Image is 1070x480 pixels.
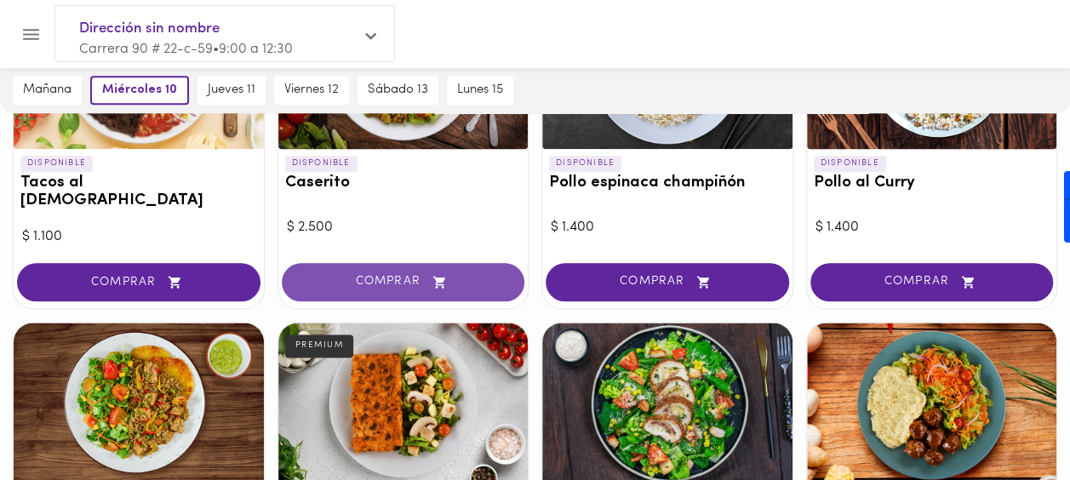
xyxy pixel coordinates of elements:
iframe: Messagebird Livechat Widget [971,381,1053,463]
button: COMPRAR [546,263,789,301]
h3: Pollo espinaca champiñón [549,174,786,192]
h3: Caserito [285,174,522,192]
span: viernes 12 [284,83,339,98]
button: jueves 11 [197,76,266,105]
div: $ 1.400 [551,218,784,237]
span: sábado 13 [368,83,428,98]
button: COMPRAR [282,263,525,301]
button: COMPRAR [810,263,1054,301]
button: lunes 15 [447,76,513,105]
p: DISPONIBLE [549,156,621,171]
div: $ 1.400 [815,218,1049,237]
button: mañana [13,76,82,105]
span: COMPRAR [38,275,239,289]
div: $ 2.500 [287,218,520,237]
span: Dirección sin nombre [79,18,353,40]
span: jueves 11 [208,83,255,98]
p: DISPONIBLE [814,156,886,171]
button: COMPRAR [17,263,260,301]
span: COMPRAR [832,275,1033,289]
button: miércoles 10 [90,76,189,105]
span: miércoles 10 [102,83,177,98]
div: PREMIUM [285,334,354,357]
span: COMPRAR [303,275,504,289]
h3: Pollo al Curry [814,174,1050,192]
span: Carrera 90 # 22-c-59 • 9:00 a 12:30 [79,43,293,56]
p: DISPONIBLE [285,156,358,171]
span: lunes 15 [457,83,503,98]
span: mañana [23,83,72,98]
p: DISPONIBLE [20,156,93,171]
button: viernes 12 [274,76,349,105]
h3: Tacos al [DEMOGRAPHIC_DATA] [20,174,257,210]
div: $ 1.100 [22,227,255,247]
span: COMPRAR [567,275,768,289]
button: sábado 13 [358,76,438,105]
button: Menu [10,14,52,55]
